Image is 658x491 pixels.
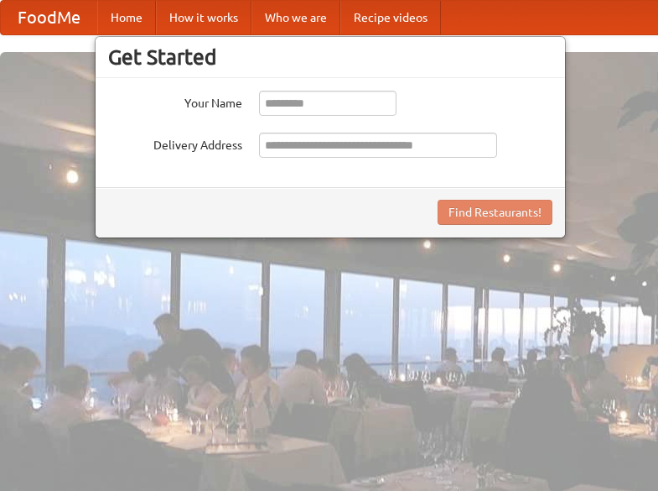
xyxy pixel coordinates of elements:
[108,91,242,112] label: Your Name
[1,1,97,34] a: FoodMe
[97,1,156,34] a: Home
[438,200,552,225] button: Find Restaurants!
[340,1,441,34] a: Recipe videos
[251,1,340,34] a: Who we are
[108,133,242,154] label: Delivery Address
[156,1,251,34] a: How it works
[108,44,552,70] h3: Get Started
